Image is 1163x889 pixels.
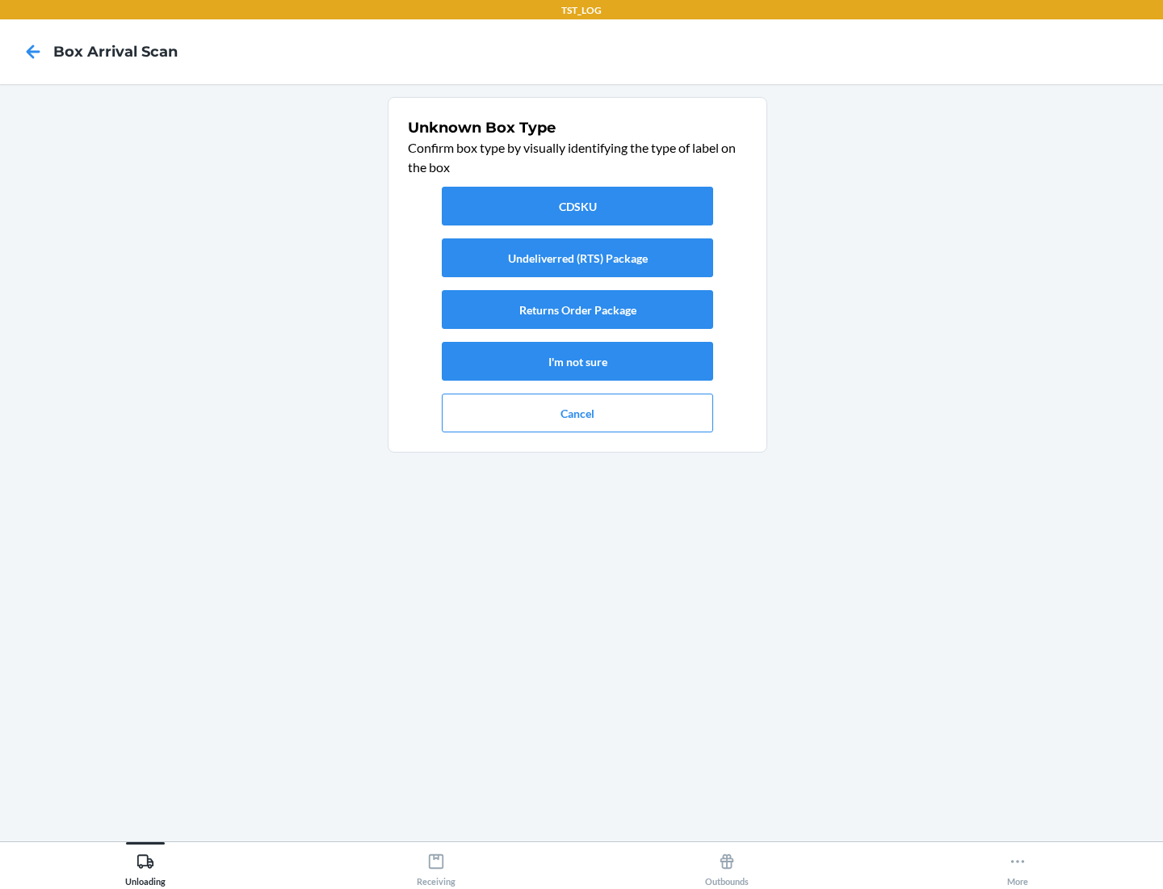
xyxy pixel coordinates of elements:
[442,238,713,277] button: Undeliverred (RTS) Package
[291,842,581,887] button: Receiving
[53,41,178,62] h4: Box Arrival Scan
[872,842,1163,887] button: More
[125,846,166,887] div: Unloading
[581,842,872,887] button: Outbounds
[561,3,602,18] p: TST_LOG
[442,342,713,381] button: I'm not sure
[408,117,747,138] h1: Unknown Box Type
[442,394,713,432] button: Cancel
[705,846,749,887] div: Outbounds
[417,846,456,887] div: Receiving
[442,187,713,225] button: CDSKU
[408,138,747,177] p: Confirm box type by visually identifying the type of label on the box
[1007,846,1028,887] div: More
[442,290,713,329] button: Returns Order Package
